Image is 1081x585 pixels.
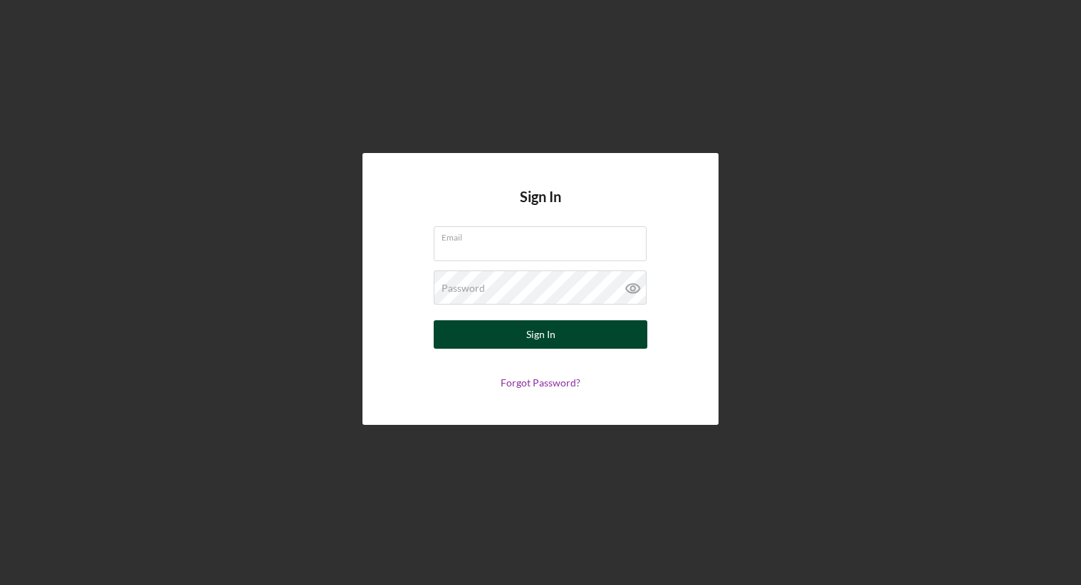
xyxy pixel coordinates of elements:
a: Forgot Password? [501,376,580,389]
button: Sign In [434,320,647,349]
h4: Sign In [520,189,561,226]
label: Email [442,227,647,243]
div: Sign In [526,320,555,349]
label: Password [442,283,485,294]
